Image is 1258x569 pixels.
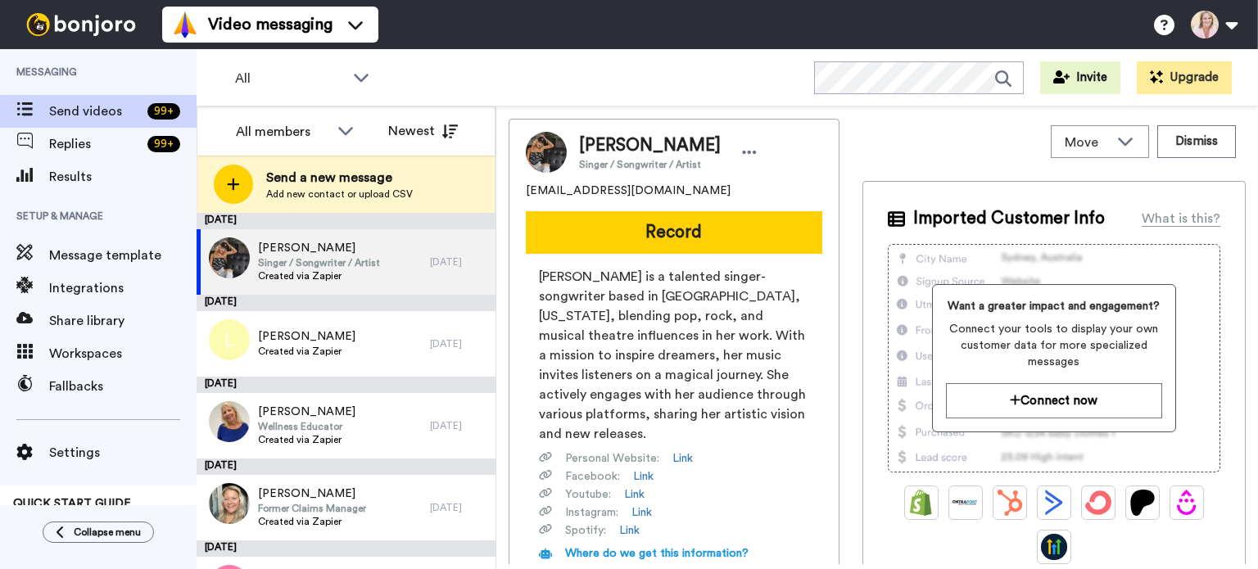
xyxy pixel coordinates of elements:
[565,522,606,539] span: Spotify :
[258,269,380,282] span: Created via Zapier
[197,213,496,229] div: [DATE]
[49,311,197,331] span: Share library
[953,490,979,516] img: Ontraport
[197,458,496,475] div: [DATE]
[209,401,250,442] img: 90a9b4dc-9a00-44ba-bbc3-c2b44d072048.jpg
[430,419,487,432] div: [DATE]
[258,404,355,420] span: [PERSON_NAME]
[1174,490,1200,516] img: Drip
[209,319,250,360] img: l.png
[49,167,197,187] span: Results
[258,328,355,345] span: [PERSON_NAME]
[539,267,809,444] span: [PERSON_NAME] is a talented singer-songwriter based in [GEOGRAPHIC_DATA], [US_STATE], blending po...
[565,504,618,521] span: Instagram :
[1041,534,1067,560] img: GoHighLevel
[633,468,654,485] a: Link
[997,490,1023,516] img: Hubspot
[1157,125,1236,158] button: Dismiss
[430,501,487,514] div: [DATE]
[49,443,197,463] span: Settings
[1065,133,1109,152] span: Move
[913,206,1105,231] span: Imported Customer Info
[209,237,250,278] img: ef350f62-0453-481e-8d75-f645a3dce709.jpg
[208,13,333,36] span: Video messaging
[49,246,197,265] span: Message template
[565,486,611,503] span: Youtube :
[258,256,380,269] span: Singer / Songwriter / Artist
[946,383,1162,418] button: Connect now
[172,11,198,38] img: vm-color.svg
[619,522,640,539] a: Link
[946,321,1162,370] span: Connect your tools to display your own customer data for more specialized messages
[236,122,329,142] div: All members
[49,377,197,396] span: Fallbacks
[1142,209,1220,228] div: What is this?
[209,483,250,524] img: 7bb58c80-1760-4ea4-b05d-b295c4dcb657.jpg
[624,486,645,503] a: Link
[526,183,731,199] span: [EMAIL_ADDRESS][DOMAIN_NAME]
[197,540,496,557] div: [DATE]
[430,255,487,269] div: [DATE]
[147,103,180,120] div: 99 +
[74,526,141,539] span: Collapse menu
[258,240,380,256] span: [PERSON_NAME]
[579,158,721,171] span: Singer / Songwriter / Artist
[258,515,366,528] span: Created via Zapier
[258,485,366,502] span: [PERSON_NAME]
[258,345,355,358] span: Created via Zapier
[258,433,355,446] span: Created via Zapier
[1137,61,1232,94] button: Upgrade
[197,295,496,311] div: [DATE]
[258,502,366,515] span: Former Claims Manager
[258,420,355,433] span: Wellness Educator
[266,168,413,187] span: Send a new message
[1041,490,1067,516] img: ActiveCampaign
[49,278,197,298] span: Integrations
[13,498,131,509] span: QUICK START GUIDE
[147,136,180,152] div: 99 +
[1040,61,1120,94] button: Invite
[672,450,693,467] a: Link
[565,468,620,485] span: Facebook :
[266,187,413,201] span: Add new contact or upload CSV
[1129,490,1156,516] img: Patreon
[49,102,141,121] span: Send videos
[376,115,470,147] button: Newest
[908,490,934,516] img: Shopify
[20,13,143,36] img: bj-logo-header-white.svg
[49,344,197,364] span: Workspaces
[197,377,496,393] div: [DATE]
[579,133,721,158] span: [PERSON_NAME]
[565,548,749,559] span: Where do we get this information?
[526,132,567,173] img: Image of Patti Gee
[235,69,345,88] span: All
[43,522,154,543] button: Collapse menu
[565,450,659,467] span: Personal Website :
[430,337,487,350] div: [DATE]
[631,504,652,521] a: Link
[1085,490,1111,516] img: ConvertKit
[526,211,822,254] button: Record
[49,134,141,154] span: Replies
[946,298,1162,314] span: Want a greater impact and engagement?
